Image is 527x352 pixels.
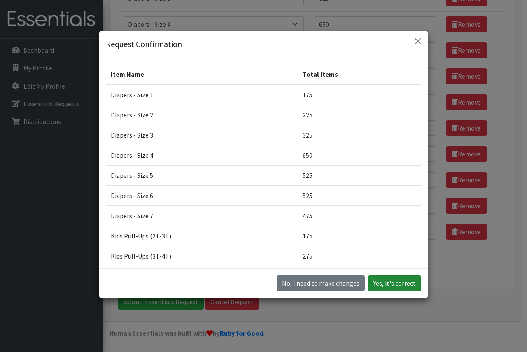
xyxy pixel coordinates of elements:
[298,125,421,145] td: 325
[298,166,421,186] td: 525
[106,206,298,226] td: Diapers - Size 7
[368,275,421,291] button: Yes, it's correct
[298,64,421,85] th: Total Items
[106,64,298,85] th: Item Name
[106,105,298,125] td: Diapers - Size 2
[298,246,421,266] td: 275
[277,275,365,291] button: No I need to make changes
[106,246,298,266] td: Kids Pull-Ups (3T-4T)
[298,105,421,125] td: 225
[411,35,424,48] button: Close
[106,38,182,50] h5: Request Confirmation
[298,84,421,105] td: 175
[298,145,421,166] td: 650
[298,226,421,246] td: 175
[106,84,298,105] td: Diapers - Size 1
[106,125,298,145] td: Diapers - Size 3
[298,186,421,206] td: 525
[298,206,421,226] td: 475
[106,145,298,166] td: Diapers - Size 4
[106,226,298,246] td: Kids Pull-Ups (2T-3T)
[106,186,298,206] td: Diapers - Size 6
[106,166,298,186] td: Diapers - Size 5
[298,266,421,287] td: 550
[106,266,298,287] td: Kids Pull-Ups (4T-5T)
